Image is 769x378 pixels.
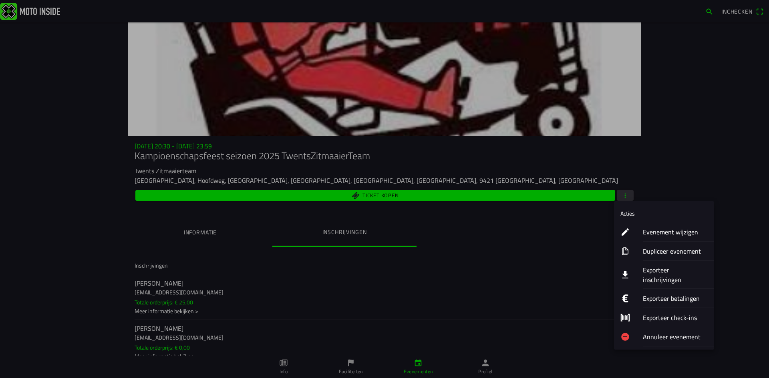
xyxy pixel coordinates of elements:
ion-label: Exporteer inschrijvingen [643,265,708,284]
ion-icon: logo euro [620,294,630,303]
ion-label: Evenement wijzigen [643,227,708,237]
ion-label: Dupliceer evenement [643,246,708,256]
ion-label: Exporteer betalingen [643,294,708,303]
ion-icon: remove circle [620,332,630,342]
ion-icon: create [620,227,630,237]
ion-icon: barcode [620,313,630,322]
ion-label: Exporteer check-ins [643,313,708,322]
ion-icon: copy [620,246,630,256]
ion-label: Acties [620,209,635,218]
ion-icon: download [620,270,630,280]
ion-label: Annuleer evenement [643,332,708,342]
